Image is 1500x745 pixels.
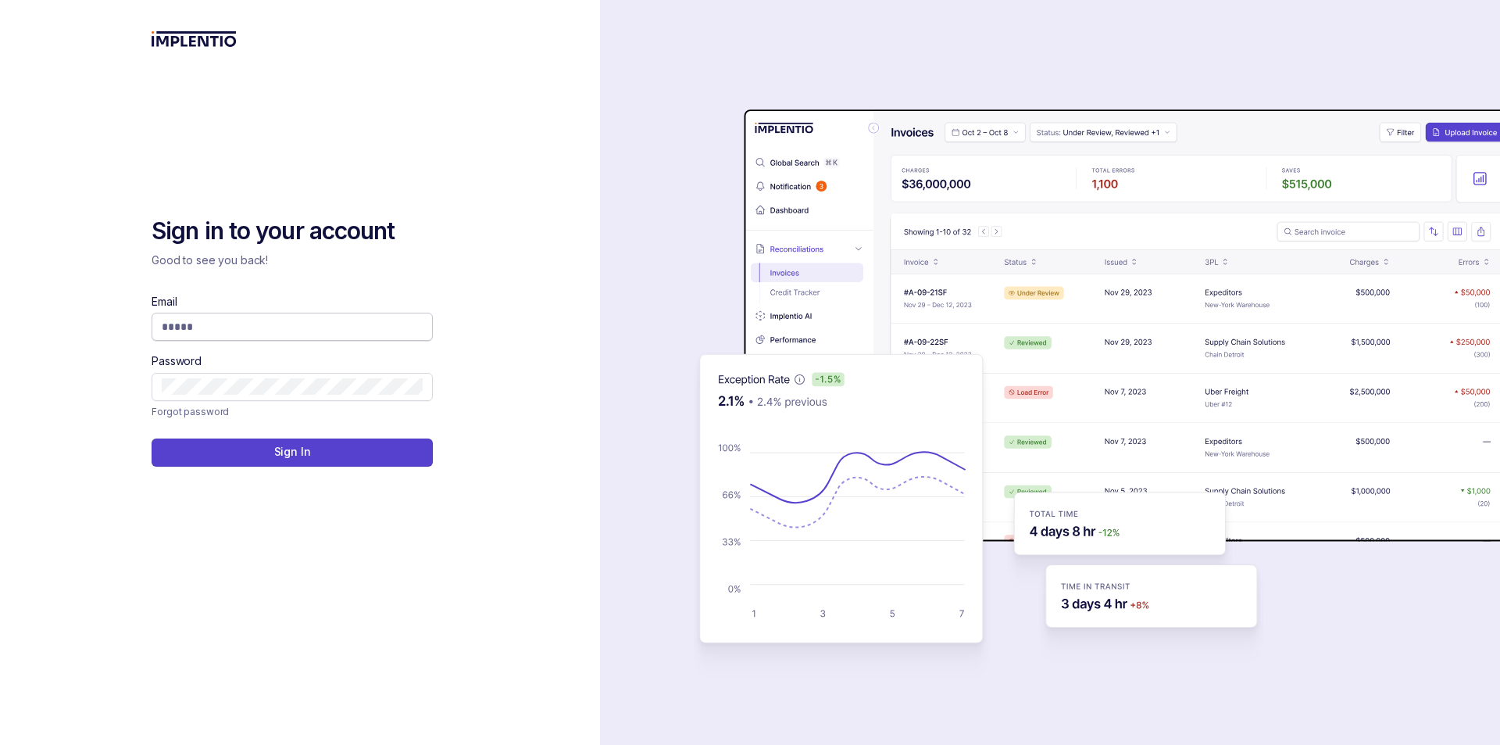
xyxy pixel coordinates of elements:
[274,444,311,460] p: Sign In
[152,253,433,268] p: Good to see you back!
[152,439,433,467] button: Sign In
[152,294,177,310] label: Email
[152,31,237,47] img: logo
[152,404,229,420] a: Link Forgot password
[152,216,433,247] h2: Sign in to your account
[152,353,202,369] label: Password
[152,404,229,420] p: Forgot password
